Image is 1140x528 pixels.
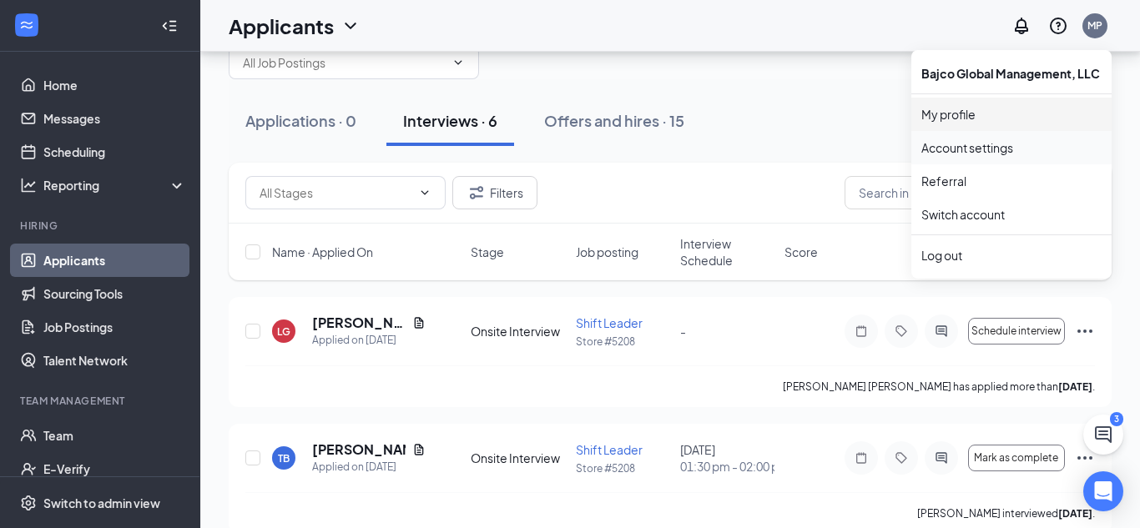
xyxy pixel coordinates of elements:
span: Name · Applied On [272,244,373,260]
button: ChatActive [1083,415,1123,455]
svg: Notifications [1011,16,1032,36]
div: Applications · 0 [245,110,356,131]
div: Team Management [20,394,183,408]
svg: Tag [891,451,911,465]
div: Log out [921,247,1102,264]
input: All Stages [260,184,411,202]
svg: QuestionInfo [1048,16,1068,36]
h1: Applicants [229,12,334,40]
div: Offers and hires · 15 [544,110,684,131]
svg: Ellipses [1075,321,1095,341]
p: Store #5208 [576,334,670,349]
span: Interview Schedule [680,235,774,269]
span: Shift Leader [576,315,643,330]
span: 01:30 pm - 02:00 pm [680,458,774,475]
span: Shift Leader [576,442,643,457]
svg: ChevronDown [451,56,465,69]
div: Applied on [DATE] [312,459,426,475]
a: Messages [43,102,186,135]
svg: ChatActive [1093,425,1113,445]
svg: Ellipses [1075,448,1095,468]
div: Onsite Interview [471,323,565,339]
div: Open Intercom Messenger [1083,471,1123,511]
div: MP [1087,18,1102,33]
a: Home [43,68,186,102]
p: Store #5208 [576,461,670,475]
svg: Document [412,443,426,456]
a: Job Postings [43,310,186,344]
b: [DATE] [1058,380,1092,393]
svg: WorkstreamLogo [18,17,35,33]
button: Mark as complete [968,445,1065,471]
button: Filter Filters [452,176,537,209]
svg: ActiveChat [931,324,951,338]
div: Hiring [20,219,183,233]
a: Team [43,419,186,452]
svg: Filter [467,183,487,203]
span: Stage [471,244,504,260]
div: Switch to admin view [43,495,160,511]
div: Applied on [DATE] [312,332,426,349]
a: Switch account [921,207,1005,222]
a: E-Verify [43,452,186,485]
input: Search in interviews [845,176,1095,209]
a: Applicants [43,244,186,277]
div: Onsite Interview [471,450,565,466]
svg: ActiveChat [931,451,951,465]
a: Scheduling [43,135,186,168]
div: TB [278,451,290,465]
svg: Tag [891,324,911,338]
div: 3 [1110,412,1123,426]
a: Sourcing Tools [43,277,186,310]
div: [DATE] [680,441,774,475]
div: Interviews · 6 [403,110,497,131]
span: Mark as complete [974,452,1058,464]
svg: ChevronDown [418,186,431,199]
span: Job posting [576,244,638,260]
svg: Note [851,451,871,465]
svg: Document [412,316,426,329]
svg: ChevronDown [340,16,361,36]
p: [PERSON_NAME] interviewed . [917,506,1095,520]
h5: [PERSON_NAME] [312,440,406,459]
p: [PERSON_NAME] [PERSON_NAME] has applied more than . [783,380,1095,394]
div: Reporting [43,177,187,194]
b: [DATE] [1058,507,1092,520]
input: All Job Postings [243,53,445,72]
div: LG [277,324,290,339]
svg: Collapse [161,18,178,34]
span: - [680,324,686,339]
button: Schedule interview [968,318,1065,344]
a: My profile [921,106,1102,123]
div: Bajco Global Management, LLC [911,57,1112,90]
a: Referral [921,173,1102,189]
span: Schedule interview [971,325,1062,337]
a: Talent Network [43,344,186,377]
span: Score [784,244,818,260]
h5: [PERSON_NAME] [PERSON_NAME] [312,314,406,332]
a: Account settings [921,139,1102,156]
svg: Note [851,324,871,338]
svg: Analysis [20,177,37,194]
svg: Settings [20,495,37,511]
